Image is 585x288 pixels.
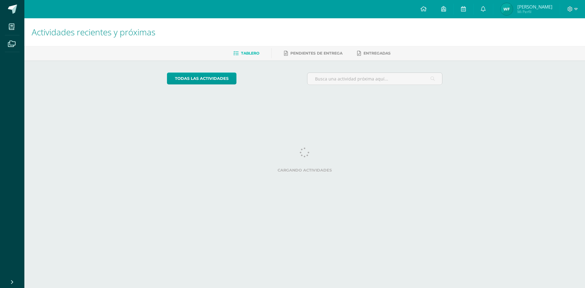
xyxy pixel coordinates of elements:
[501,3,513,15] img: 83a63e5e881d2b3cd84822e0c7d080d2.png
[357,48,391,58] a: Entregadas
[233,48,259,58] a: Tablero
[290,51,342,55] span: Pendientes de entrega
[241,51,259,55] span: Tablero
[307,73,442,85] input: Busca una actividad próxima aquí...
[363,51,391,55] span: Entregadas
[517,9,552,14] span: Mi Perfil
[167,168,443,172] label: Cargando actividades
[284,48,342,58] a: Pendientes de entrega
[167,73,236,84] a: todas las Actividades
[32,26,155,38] span: Actividades recientes y próximas
[517,4,552,10] span: [PERSON_NAME]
